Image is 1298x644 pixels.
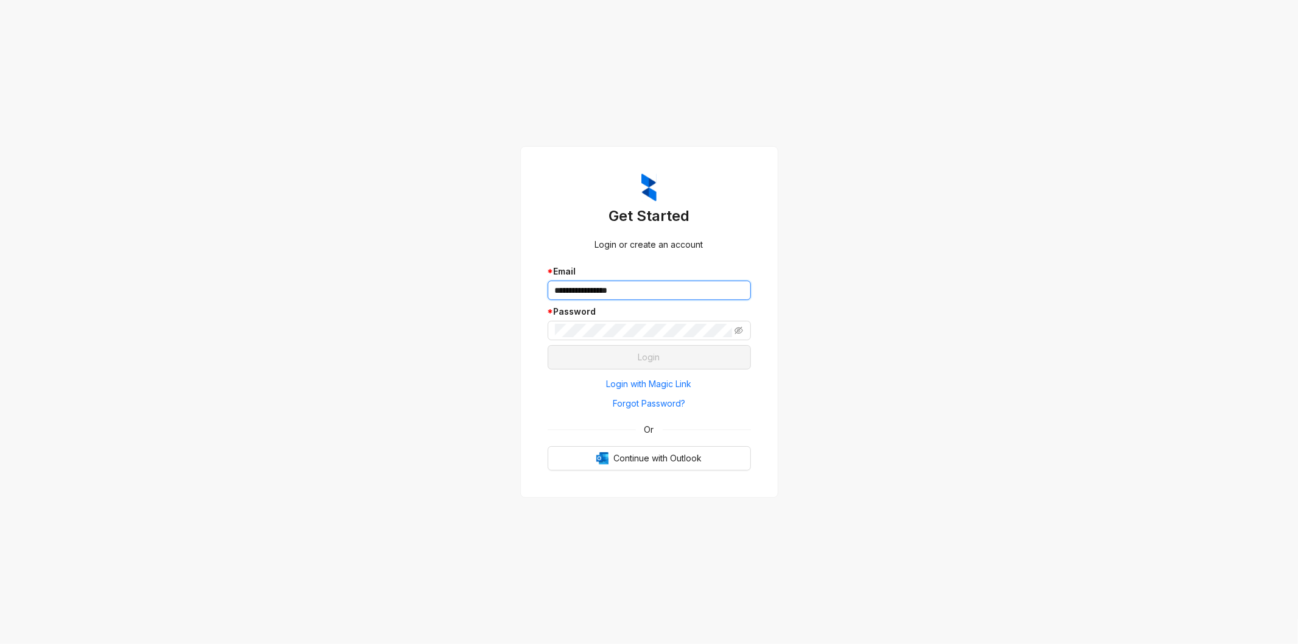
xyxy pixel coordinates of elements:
[613,397,685,410] span: Forgot Password?
[548,265,751,278] div: Email
[607,377,692,391] span: Login with Magic Link
[548,446,751,471] button: OutlookContinue with Outlook
[613,452,702,465] span: Continue with Outlook
[596,452,609,464] img: Outlook
[641,173,657,201] img: ZumaIcon
[548,345,751,369] button: Login
[548,394,751,413] button: Forgot Password?
[734,326,743,335] span: eye-invisible
[548,206,751,226] h3: Get Started
[636,423,663,436] span: Or
[548,374,751,394] button: Login with Magic Link
[548,305,751,318] div: Password
[548,238,751,251] div: Login or create an account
